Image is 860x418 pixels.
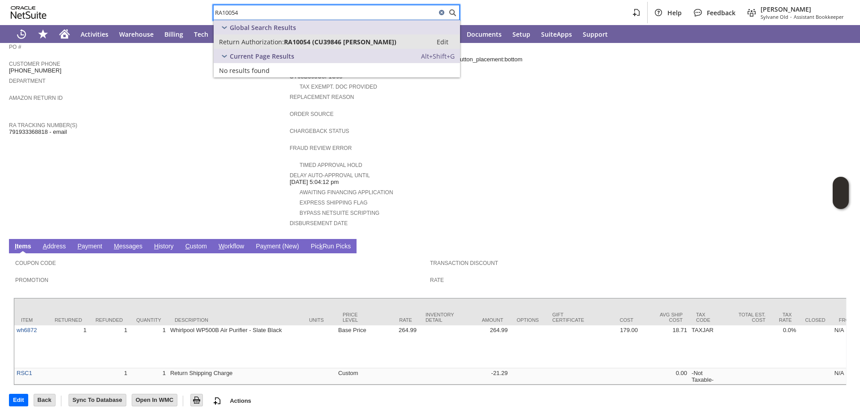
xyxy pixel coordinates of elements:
a: Customer Phone [9,61,60,67]
a: Delay Auto-Approval Until [290,172,370,179]
a: Coupon Code [15,260,56,266]
a: Rate [430,277,444,283]
svg: logo [11,6,47,19]
td: 18.71 [640,325,689,368]
td: Whirlpool WP500B Air Purifier - Slate Black [168,325,302,368]
a: PO # [9,44,21,50]
span: [DATE] 5:04:12 pm [290,179,339,186]
td: 264.99 [460,325,510,368]
span: 791933368818 - email [9,128,67,136]
span: Documents [467,30,502,38]
td: 1 [89,368,129,384]
input: Search [214,7,436,18]
a: RA Tracking Number(s) [9,122,77,128]
span: No results found [219,66,270,75]
td: 179.00 [591,325,640,368]
td: 264.99 [370,325,419,368]
a: Promotion [15,277,48,283]
span: SuiteApps [541,30,572,38]
div: Price Level [343,312,363,323]
a: Documents [461,25,507,43]
div: Closed [805,317,826,323]
span: y [263,243,267,250]
a: Transaction Discount [430,260,498,266]
div: Tax Code [696,312,716,323]
div: Inventory Detail [426,312,454,323]
td: -Not Taxable- [689,368,723,384]
div: Item [21,317,41,323]
div: Gift Certificate [552,312,584,323]
a: Department [9,78,46,84]
span: W [219,243,224,250]
a: Tech [189,25,214,43]
span: Global Search Results [230,23,296,32]
input: Print [191,394,202,406]
td: TAXJAR [689,325,723,368]
div: Rate [376,317,412,323]
a: RSC1 [17,370,32,376]
a: Activities [75,25,114,43]
a: Disbursement Date [290,220,348,226]
div: Tax Rate [779,312,792,323]
td: Custom [336,368,370,384]
div: Description [175,317,296,323]
span: Help [667,9,682,17]
div: Returned [55,317,82,323]
a: Support [577,25,613,43]
a: Bypass NetSuite Scripting [300,210,379,216]
div: Shortcuts [32,25,54,43]
a: History [152,243,176,251]
img: add-record.svg [212,396,223,406]
span: - [790,13,792,20]
td: Base Price [336,325,370,368]
span: Tech [194,30,208,38]
a: Replacement reason [290,94,354,100]
a: Home [54,25,75,43]
span: Current Page Results [230,52,294,60]
span: I [15,243,17,250]
a: wh6872 [17,327,37,333]
span: [PHONE_NUMBER] [9,67,61,74]
a: Address [41,243,68,251]
a: Unrolled view on [835,241,846,252]
span: P [77,243,82,250]
span: H [154,243,159,250]
a: Payment (New) [254,243,301,251]
input: Sync To Database [69,394,126,406]
a: Chargeback Status [290,128,349,134]
a: Items [13,243,34,251]
div: Amount [467,317,503,323]
a: PickRun Picks [309,243,353,251]
input: Edit [9,394,28,406]
a: No results found [214,63,460,77]
span: M [114,243,119,250]
a: SuiteApps [536,25,577,43]
td: 1 [129,325,168,368]
span: RA10054 (CU39846 [PERSON_NAME]) [284,38,396,46]
a: Payment [75,243,104,251]
a: Setup [507,25,536,43]
span: C [185,243,190,250]
span: Alt+Shift+G [421,52,455,60]
div: Cost [598,317,633,323]
div: Total Est. Cost [730,312,765,323]
td: 1 [129,368,168,384]
svg: Shortcuts [38,29,48,39]
a: Return Authorization:RA10054 (CU39846 [PERSON_NAME])Edit: [214,34,460,49]
a: Recent Records [11,25,32,43]
span: Activities [81,30,108,38]
a: Order Source [290,111,334,117]
a: Amazon Return ID [9,95,63,101]
a: Express Shipping Flag [300,200,368,206]
span: [PERSON_NAME] [761,5,844,13]
span: k [319,243,322,250]
td: 1 [89,325,129,368]
span: Feedback [707,9,735,17]
td: 0.00 [640,368,689,384]
input: Back [34,394,55,406]
a: Messages [112,243,145,251]
a: Timed Approval Hold [300,162,362,168]
td: -21.29 [460,368,510,384]
a: Actions [226,397,255,404]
